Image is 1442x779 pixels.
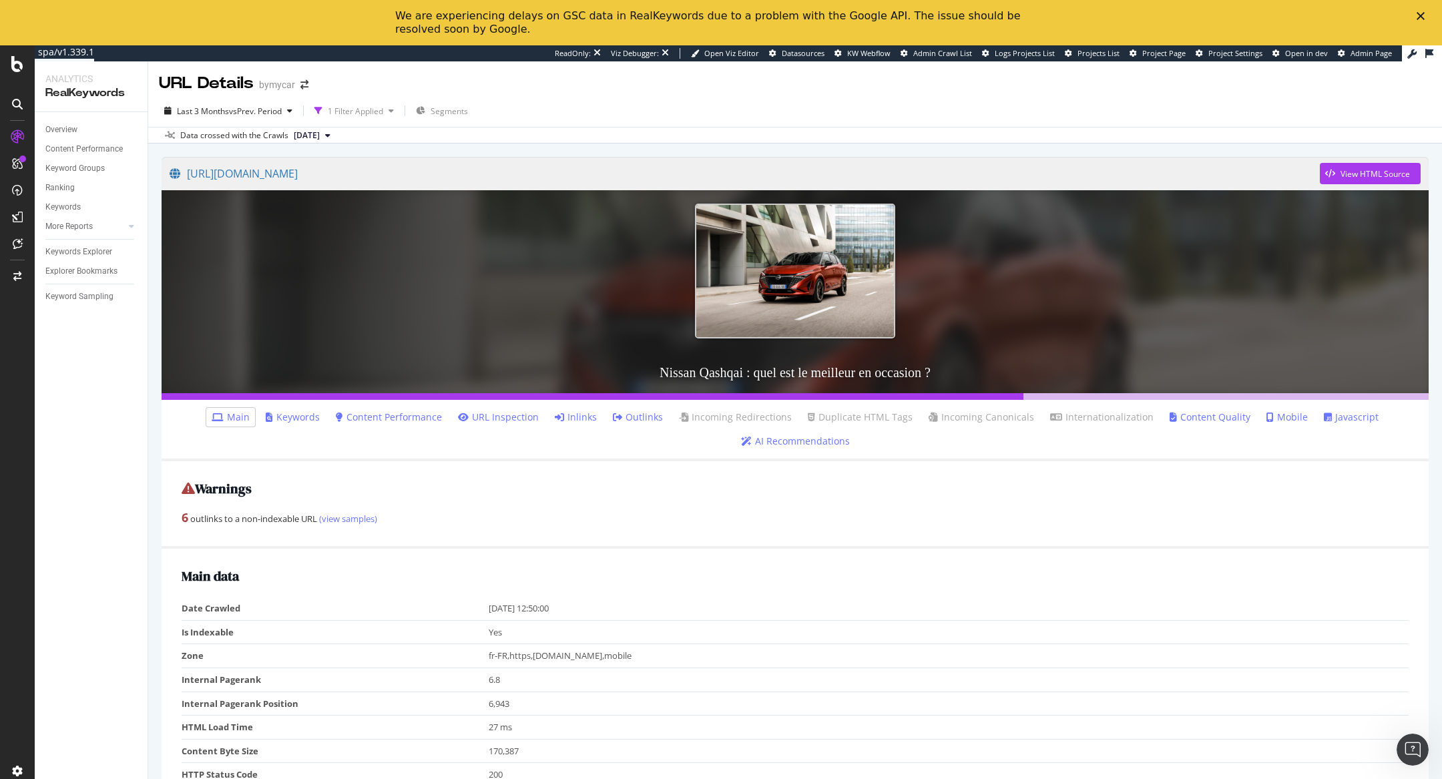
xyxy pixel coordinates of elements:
div: bymycar [259,78,295,91]
span: 2025 Sep. 24th [294,129,320,142]
div: spa/v1.339.1 [35,45,94,59]
span: Admin Crawl List [913,48,972,58]
a: (view samples) [317,513,377,525]
td: Date Crawled [182,597,489,620]
button: Last 3 MonthsvsPrev. Period [159,100,298,121]
a: Keyword Sampling [45,290,138,304]
a: Datasources [769,48,824,59]
a: Keywords Explorer [45,245,138,259]
a: URL Inspection [458,411,539,424]
a: Admin Page [1338,48,1392,59]
span: Last 3 Months [177,105,229,117]
div: Viz Debugger: [611,48,659,59]
span: Logs Projects List [995,48,1055,58]
button: 1 Filter Applied [309,100,399,121]
button: [DATE] [288,127,336,144]
a: Javascript [1324,411,1379,424]
a: Incoming Redirections [679,411,792,424]
div: Explorer Bookmarks [45,264,117,278]
div: We are experiencing delays on GSC data in RealKeywords due to a problem with the Google API. The ... [395,9,1025,36]
button: View HTML Source [1320,163,1421,184]
a: Mobile [1266,411,1308,424]
div: Close [1417,12,1430,20]
td: fr-FR,https,[DOMAIN_NAME],mobile [489,644,1409,668]
h2: Main data [182,569,1409,583]
td: [DATE] 12:50:00 [489,597,1409,620]
button: Segments [411,100,473,121]
div: Content Performance [45,142,123,156]
div: outlinks to a non-indexable URL [182,509,1409,527]
td: 6.8 [489,668,1409,692]
div: View HTML Source [1341,168,1410,180]
span: vs Prev. Period [229,105,282,117]
a: spa/v1.339.1 [35,45,94,61]
span: KW Webflow [847,48,891,58]
a: Duplicate HTML Tags [808,411,913,424]
span: Segments [431,105,468,117]
a: Logs Projects List [982,48,1055,59]
a: Keywords [266,411,320,424]
div: Keyword Sampling [45,290,113,304]
a: Project Page [1130,48,1186,59]
td: Zone [182,644,489,668]
a: Internationalization [1050,411,1154,424]
td: Internal Pagerank [182,668,489,692]
h3: Nissan Qashqai : quel est le meilleur en occasion ? [162,352,1429,393]
span: Project Settings [1208,48,1262,58]
a: Keywords [45,200,138,214]
span: Projects List [1077,48,1120,58]
a: Admin Crawl List [901,48,972,59]
a: KW Webflow [834,48,891,59]
td: Is Indexable [182,620,489,644]
a: Main [212,411,250,424]
a: Ranking [45,181,138,195]
a: More Reports [45,220,125,234]
div: URL Details [159,72,254,95]
div: Keywords Explorer [45,245,112,259]
a: Project Settings [1196,48,1262,59]
a: Keyword Groups [45,162,138,176]
span: Project Page [1142,48,1186,58]
div: 1 Filter Applied [328,105,383,117]
a: Content Performance [45,142,138,156]
a: Explorer Bookmarks [45,264,138,278]
a: Projects List [1065,48,1120,59]
a: Open Viz Editor [691,48,759,59]
a: Content Quality [1170,411,1250,424]
a: Open in dev [1272,48,1328,59]
span: Admin Page [1351,48,1392,58]
td: HTML Load Time [182,716,489,740]
h2: Warnings [182,481,1409,496]
strong: 6 [182,509,188,525]
div: Overview [45,123,77,137]
div: Analytics [45,72,137,85]
span: Open in dev [1285,48,1328,58]
div: Keyword Groups [45,162,105,176]
div: RealKeywords [45,85,137,101]
a: Outlinks [613,411,663,424]
span: Open Viz Editor [704,48,759,58]
a: Overview [45,123,138,137]
a: [URL][DOMAIN_NAME] [170,157,1320,190]
td: 170,387 [489,739,1409,763]
div: Data crossed with the Crawls [180,129,288,142]
div: More Reports [45,220,93,234]
a: Inlinks [555,411,597,424]
div: ReadOnly: [555,48,591,59]
td: 6,943 [489,692,1409,716]
div: Ranking [45,181,75,195]
td: Internal Pagerank Position [182,692,489,716]
span: Datasources [782,48,824,58]
td: Content Byte Size [182,739,489,763]
div: arrow-right-arrow-left [300,80,308,89]
td: Yes [489,620,1409,644]
a: AI Recommendations [741,435,850,448]
div: Keywords [45,200,81,214]
img: Nissan Qashqai : quel est le meilleur en occasion ? [695,204,895,338]
a: Incoming Canonicals [929,411,1034,424]
iframe: Intercom live chat [1397,734,1429,766]
td: 27 ms [489,716,1409,740]
a: Content Performance [336,411,442,424]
